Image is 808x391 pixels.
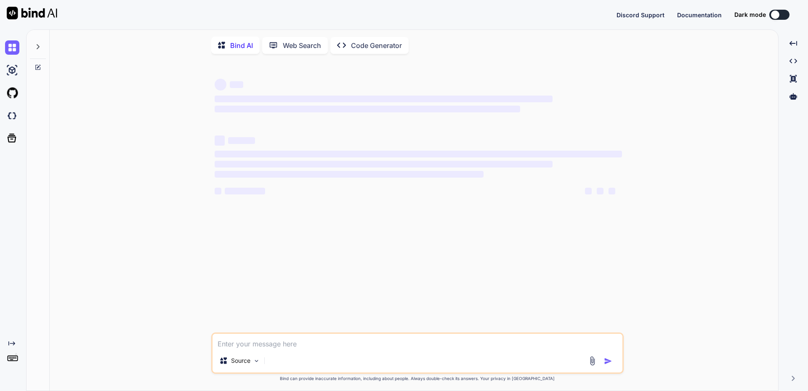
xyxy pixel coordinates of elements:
img: attachment [587,356,597,366]
span: ‌ [215,151,622,157]
img: darkCloudIdeIcon [5,109,19,123]
p: Source [231,356,250,365]
p: Web Search [283,40,321,51]
span: ‌ [215,136,225,146]
span: ‌ [225,188,265,194]
img: ai-studio [5,63,19,77]
button: Documentation [677,11,722,19]
span: Dark mode [734,11,766,19]
span: ‌ [597,188,603,194]
img: Bind AI [7,7,57,19]
span: ‌ [230,81,243,88]
span: ‌ [215,96,553,102]
span: ‌ [215,171,484,178]
span: ‌ [609,188,615,194]
p: Bind can provide inaccurate information, including about people. Always double-check its answers.... [211,375,624,382]
span: ‌ [215,106,520,112]
span: ‌ [228,137,255,144]
img: icon [604,357,612,365]
p: Code Generator [351,40,402,51]
img: githubLight [5,86,19,100]
span: ‌ [585,188,592,194]
p: Bind AI [230,40,253,51]
img: Pick Models [253,357,260,364]
span: ‌ [215,161,553,168]
img: chat [5,40,19,55]
button: Discord Support [617,11,664,19]
span: ‌ [215,79,226,90]
span: ‌ [215,188,221,194]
